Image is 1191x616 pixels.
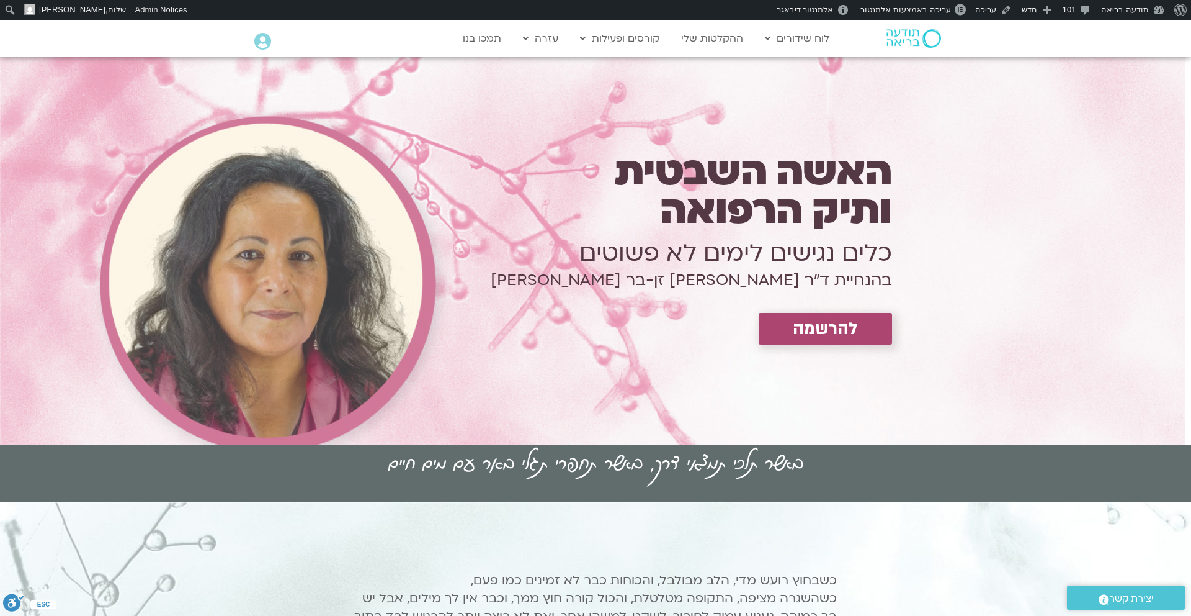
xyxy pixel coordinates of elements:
span: [PERSON_NAME] [39,5,105,14]
span: כשבחוץ רועש מדי, הלב מבולבל, והכוחות כבר לא זמינים כמו פעם, [471,572,837,589]
span: יצירת קשר [1109,591,1154,607]
h1: האשה השבטית ותיק הרפואה [406,153,893,230]
a: עזרה [517,27,564,50]
img: תודעה בריאה [886,29,941,48]
span: להרשמה [793,319,858,338]
a: קורסים ופעילות [574,27,666,50]
a: ההקלטות שלי [675,27,749,50]
a: יצירת קשר [1067,586,1185,610]
h1: כלים נגישים לימים לא פשוטים [406,236,893,271]
a: תמכו בנו [457,27,507,50]
span: עריכה באמצעות אלמנטור [860,5,950,14]
a: להרשמה [759,313,892,345]
h2: באשר תלכי תמצאי דרך, באשר תחפרי תגלי באר עם מים חיים [388,445,803,479]
a: לוח שידורים [759,27,836,50]
h1: בהנחיית ד״ר [PERSON_NAME] זן-בר [PERSON_NAME] [406,278,893,283]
